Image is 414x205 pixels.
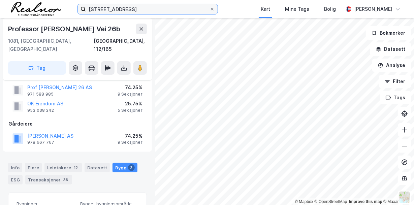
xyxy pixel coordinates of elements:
[354,5,392,13] div: [PERSON_NAME]
[27,92,54,97] div: 971 588 985
[8,37,94,53] div: 1081, [GEOGRAPHIC_DATA], [GEOGRAPHIC_DATA]
[27,140,54,145] div: 978 667 767
[44,163,82,172] div: Leietakere
[118,83,142,92] div: 74.25%
[295,199,313,204] a: Mapbox
[372,59,411,72] button: Analyse
[380,91,411,104] button: Tags
[128,164,135,171] div: 2
[8,24,122,34] div: Professor [PERSON_NAME] Vei 26b
[85,163,110,172] div: Datasett
[86,4,210,14] input: Søk på adresse, matrikkel, gårdeiere, leietakere eller personer
[379,75,411,88] button: Filter
[8,163,22,172] div: Info
[118,92,142,97] div: 9 Seksjoner
[285,5,309,13] div: Mine Tags
[25,163,42,172] div: Eiere
[62,176,69,183] div: 38
[72,164,79,171] div: 12
[25,175,72,184] div: Transaksjoner
[11,2,61,16] img: realnor-logo.934646d98de889bb5806.png
[118,100,142,108] div: 25.75%
[349,199,382,204] a: Improve this map
[27,108,54,113] div: 953 038 242
[8,120,147,128] div: Gårdeiere
[94,37,147,53] div: [GEOGRAPHIC_DATA], 112/165
[118,132,142,140] div: 74.25%
[8,175,23,184] div: ESG
[380,173,414,205] iframe: Chat Widget
[315,199,347,204] a: OpenStreetMap
[370,42,411,56] button: Datasett
[366,26,411,40] button: Bokmerker
[8,61,66,75] button: Tag
[324,5,336,13] div: Bolig
[380,173,414,205] div: Kontrollprogram for chat
[113,163,137,172] div: Bygg
[118,140,142,145] div: 9 Seksjoner
[261,5,270,13] div: Kart
[118,108,142,113] div: 5 Seksjoner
